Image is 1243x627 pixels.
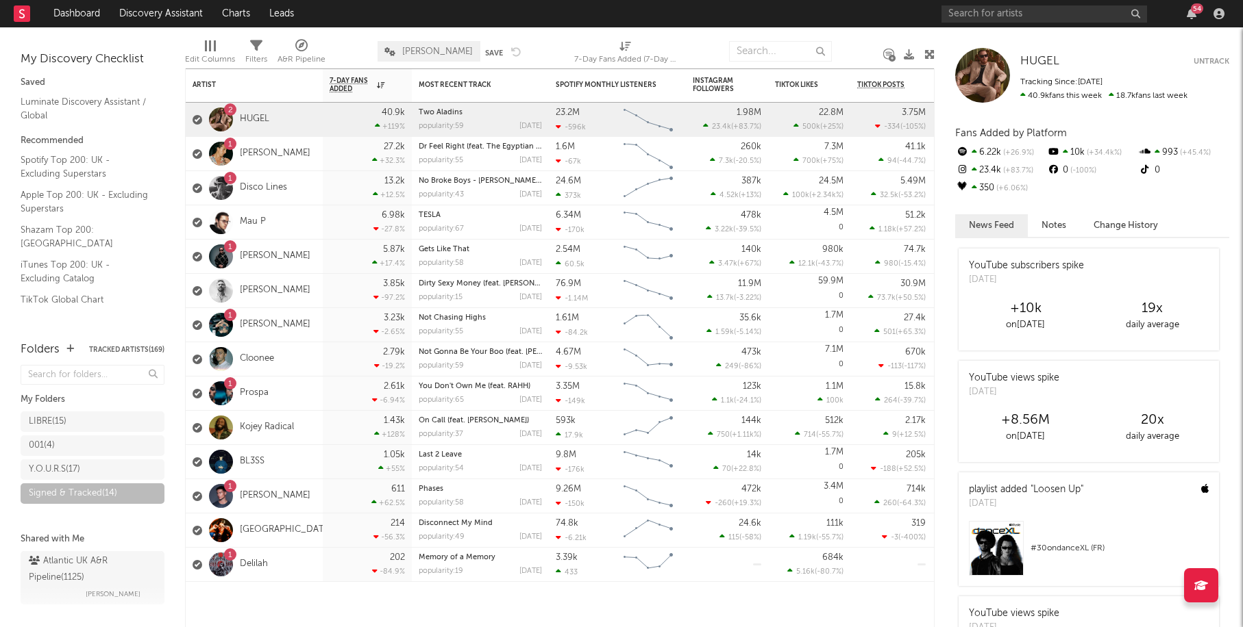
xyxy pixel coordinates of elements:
div: [DATE] [519,259,542,267]
div: on [DATE] [962,428,1089,445]
button: News Feed [955,214,1028,237]
div: 1.7M [825,311,844,320]
div: 5.87k [383,245,405,254]
div: 0 [775,205,844,239]
input: Search for artists [942,5,1147,23]
div: +128 % [374,430,405,439]
div: 27.4k [904,313,926,322]
span: 23.4k [712,123,731,131]
span: 3.22k [715,226,733,233]
div: 76.9M [556,279,581,288]
div: ( ) [874,327,926,336]
div: Two Aladins [419,109,542,116]
div: ( ) [875,259,926,268]
div: -6.94 % [372,396,405,405]
div: Instagram Followers [693,77,741,93]
span: 18.7k fans last week [1020,92,1187,100]
div: [DATE] [519,362,542,370]
a: You Don't Own Me (feat. RAHH) [419,383,530,390]
div: YouTube subscribers spike [969,259,1084,273]
div: 1.98M [737,108,761,117]
span: 714 [804,431,816,439]
a: Dr Feel Right (feat. The Egyptian Lover & Rome Fortune) [419,143,618,151]
div: 13.2k [384,177,405,185]
div: Dr Feel Right (feat. The Egyptian Lover & Rome Fortune) [419,143,542,151]
div: 5.49M [900,177,926,185]
span: 7-Day Fans Added [330,77,373,93]
a: Shazam Top 200: [GEOGRAPHIC_DATA] [21,222,151,251]
div: 10k [1046,144,1137,162]
span: 94 [887,157,897,165]
div: 15.8k [904,382,926,391]
a: [GEOGRAPHIC_DATA] [240,524,332,536]
div: 4.5M [824,208,844,217]
button: Change History [1080,214,1172,237]
div: +17.4 % [372,259,405,268]
input: Search for folders... [21,365,164,385]
div: 260k [741,142,761,151]
div: You Don't Own Me (feat. RAHH) [419,383,542,390]
div: 670k [905,348,926,357]
span: 501 [883,329,896,336]
div: Saved [21,75,164,91]
div: -149k [556,396,585,405]
div: 387k [741,177,761,185]
div: daily average [1089,428,1216,445]
div: 2.17k [905,416,926,425]
div: ( ) [716,361,761,370]
div: ( ) [712,396,761,405]
span: -5.14 % [736,329,759,336]
div: popularity: 15 [419,294,463,301]
div: 17.9k [556,431,583,439]
a: Delilah [240,559,268,570]
span: -20.5 % [735,157,759,165]
div: ( ) [795,430,844,439]
span: -43.7 % [817,260,841,268]
span: +1.11k % [732,431,759,439]
div: A&R Pipeline [278,34,325,74]
a: Memory of a Memory [419,554,495,561]
span: Tracking Since: [DATE] [1020,78,1103,86]
div: LIBRE ( 15 ) [29,413,66,430]
div: ( ) [793,122,844,131]
span: +25 % [822,123,841,131]
span: 700k [802,157,820,165]
div: +8.56M [962,412,1089,428]
span: -24.1 % [736,397,759,405]
div: popularity: 59 [419,362,464,370]
div: -9.53k [556,362,587,371]
div: Edit Columns [185,51,235,68]
svg: Chart title [617,274,679,308]
a: TikTok Global Chart [21,292,151,307]
div: -596k [556,123,586,131]
div: -2.65 % [373,327,405,336]
div: 2.54M [556,245,580,254]
span: 100k [826,397,844,405]
div: 3.85k [383,279,405,288]
span: +83.7 % [733,123,759,131]
div: 30.9M [900,279,926,288]
a: LIBRE(15) [21,411,164,432]
div: ( ) [871,190,926,199]
div: My Folders [21,392,164,408]
div: A&R Pipeline [278,51,325,68]
span: +50.5 % [898,294,924,302]
div: ( ) [707,293,761,302]
div: -27.8 % [373,225,405,233]
div: popularity: 65 [419,396,464,404]
div: 6.34M [556,211,581,220]
svg: Chart title [617,171,679,205]
div: 23.4k [955,162,1046,179]
a: [PERSON_NAME] [240,148,310,159]
div: 0 [1046,162,1137,179]
span: Fans Added by Platform [955,128,1067,138]
div: Signed & Tracked ( 14 ) [29,485,117,502]
div: [DATE] [519,157,542,164]
span: -100 % [1068,167,1096,175]
div: [DATE] [519,328,542,335]
a: Signed & Tracked(14) [21,483,164,504]
div: 41.1k [905,142,926,151]
div: 144k [741,416,761,425]
div: 350 [955,179,1046,197]
div: TESLA [419,212,542,219]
